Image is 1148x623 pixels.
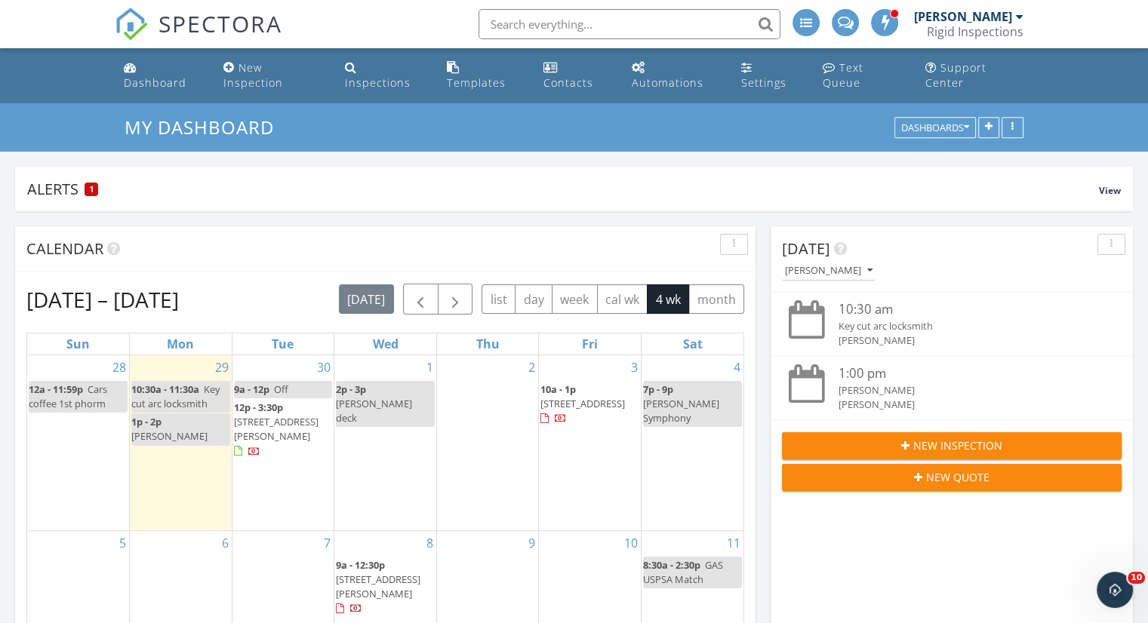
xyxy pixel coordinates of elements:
[785,265,873,276] div: [PERSON_NAME]
[131,429,208,443] span: [PERSON_NAME]
[234,399,333,461] a: 12p - 3:30p [STREET_ADDRESS][PERSON_NAME]
[436,355,539,530] td: Go to October 2, 2025
[643,558,700,572] span: 8:30a - 2:30p
[334,355,437,530] td: Go to October 1, 2025
[336,572,420,600] span: [STREET_ADDRESS][PERSON_NAME]
[234,400,319,458] a: 12p - 3:30p [STREET_ADDRESS][PERSON_NAME]
[515,284,552,314] button: day
[839,333,1094,348] div: [PERSON_NAME]
[641,355,743,530] td: Go to October 4, 2025
[314,355,334,379] a: Go to September 30, 2025
[217,54,327,97] a: New Inspection
[212,355,232,379] a: Go to September 29, 2025
[679,333,705,354] a: Saturday
[159,8,282,39] span: SPECTORA
[823,60,863,90] div: Text Queue
[926,469,989,485] span: New Quote
[321,531,334,555] a: Go to October 7, 2025
[1099,184,1121,197] span: View
[131,382,199,396] span: 10:30a - 11:30a
[29,382,107,410] span: Cars coffee 1st phorm
[782,238,830,259] span: [DATE]
[731,355,743,379] a: Go to October 4, 2025
[913,437,1002,453] span: New Inspection
[269,333,297,354] a: Tuesday
[735,54,805,97] a: Settings
[817,54,907,97] a: Text Queue
[782,261,876,281] button: [PERSON_NAME]
[741,75,786,90] div: Settings
[925,60,986,90] div: Support Center
[403,284,439,315] button: Previous
[839,300,1094,319] div: 10:30 am
[27,355,130,530] td: Go to September 28, 2025
[441,54,525,97] a: Templates
[336,397,412,425] span: [PERSON_NAME] deck
[894,118,976,139] button: Dashboards
[839,397,1094,412] div: [PERSON_NAME]
[115,8,148,41] img: The Best Home Inspection Software - Spectora
[901,123,969,133] div: Dashboards
[914,9,1012,24] div: [PERSON_NAME]
[552,284,598,314] button: week
[118,54,205,97] a: Dashboard
[479,9,780,39] input: Search everything...
[525,355,538,379] a: Go to October 2, 2025
[540,382,625,425] a: 10a - 1p [STREET_ADDRESS]
[647,284,689,314] button: 4 wk
[234,415,319,443] span: [STREET_ADDRESS][PERSON_NAME]
[482,284,516,314] button: list
[839,319,1094,333] div: Key cut arc locksmith
[782,432,1122,459] button: New Inspection
[579,333,601,354] a: Friday
[473,333,503,354] a: Thursday
[131,382,220,410] span: Key cut arc locksmith
[839,364,1094,383] div: 1:00 pm
[339,54,429,97] a: Inspections
[223,60,283,90] div: New Inspection
[919,54,1030,97] a: Support Center
[540,382,576,396] span: 10a - 1p
[125,115,287,140] a: My Dashboard
[438,284,473,315] button: Next
[130,355,232,530] td: Go to September 29, 2025
[543,75,593,90] div: Contacts
[597,284,648,314] button: cal wk
[1097,572,1133,608] iframe: Intercom live chat
[423,355,436,379] a: Go to October 1, 2025
[27,179,1099,199] div: Alerts
[643,558,723,586] span: GAS USPSA Match
[539,355,642,530] td: Go to October 3, 2025
[540,381,639,428] a: 10a - 1p [STREET_ADDRESS]
[234,382,269,396] span: 9a - 12p
[643,397,719,425] span: [PERSON_NAME] Symphony
[632,75,703,90] div: Automations
[628,355,641,379] a: Go to October 3, 2025
[423,531,436,555] a: Go to October 8, 2025
[626,54,723,97] a: Automations (Advanced)
[336,558,420,615] a: 9a - 12:30p [STREET_ADDRESS][PERSON_NAME]
[1128,572,1145,584] span: 10
[782,464,1122,491] button: New Quote
[525,531,538,555] a: Go to October 9, 2025
[339,284,394,314] button: [DATE]
[927,24,1023,39] div: Rigid Inspections
[274,382,288,396] span: Off
[839,383,1094,397] div: [PERSON_NAME]
[688,284,744,314] button: month
[336,382,366,396] span: 2p - 3p
[232,355,334,530] td: Go to September 30, 2025
[447,75,506,90] div: Templates
[336,558,385,572] span: 9a - 12:30p
[124,75,186,90] div: Dashboard
[26,238,103,259] span: Calendar
[63,333,93,354] a: Sunday
[234,400,283,414] span: 12p - 3:30p
[537,54,614,97] a: Contacts
[29,382,83,396] span: 12a - 11:59p
[90,184,94,195] span: 1
[115,20,282,52] a: SPECTORA
[369,333,401,354] a: Wednesday
[131,415,162,428] span: 1p - 2p
[540,397,625,410] span: [STREET_ADDRESS]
